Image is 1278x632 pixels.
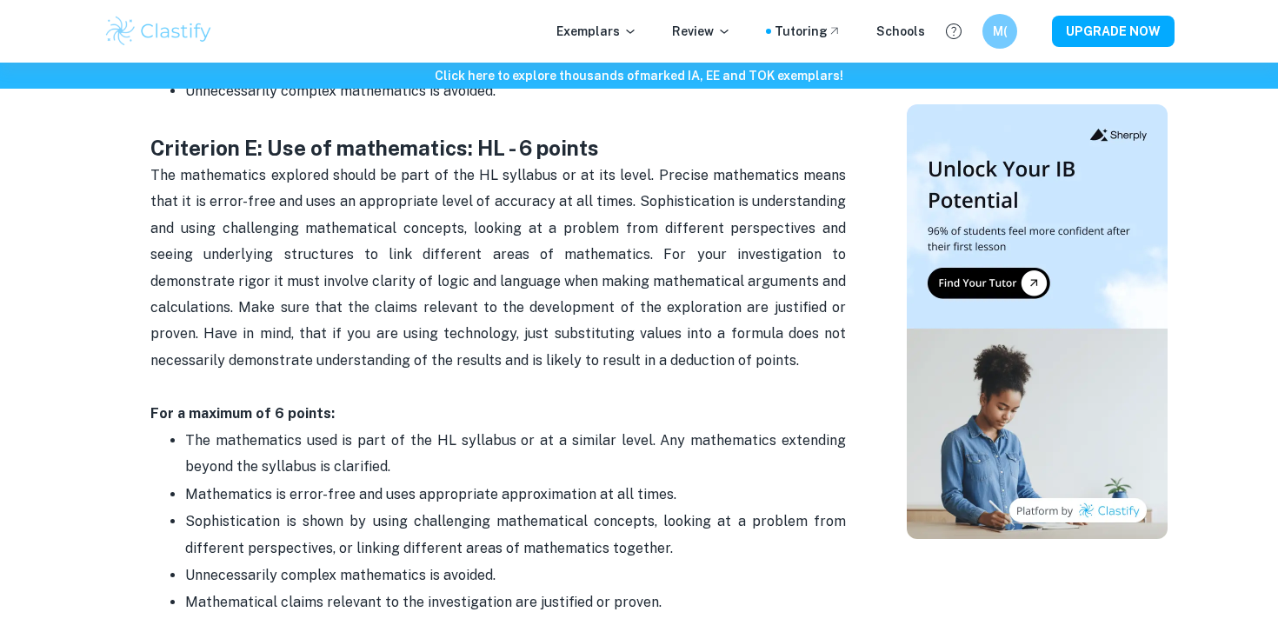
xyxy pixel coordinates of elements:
[150,405,335,422] strong: For a maximum of 6 points:
[185,432,849,475] span: The mathematics used is part of the HL syllabus or at a similar level. Any mathematics extending ...
[3,66,1275,85] h6: Click here to explore thousands of marked IA, EE and TOK exemplars !
[907,104,1168,539] img: Thumbnail
[982,14,1017,49] button: M(
[185,594,662,610] span: Mathematical claims relevant to the investigation are justified or proven.
[556,22,637,41] p: Exemplars
[185,83,496,99] span: Unnecessarily complex mathematics is avoided.
[185,567,496,583] span: Unnecessarily complex mathematics is avoided.
[990,22,1010,41] h6: M(
[939,17,968,46] button: Help and Feedback
[876,22,925,41] a: Schools
[185,513,849,555] span: Sophistication is shown by using challenging mathematical concepts, looking at a problem from dif...
[672,22,731,41] p: Review
[1052,16,1175,47] button: UPGRADE NOW
[103,14,214,49] img: Clastify logo
[775,22,842,41] a: Tutoring
[150,167,849,369] span: The mathematics explored should be part of the HL syllabus or at its level. Precise mathematics m...
[150,136,599,160] strong: Criterion E: Use of mathematics: HL - 6 points
[185,486,676,502] span: Mathematics is error-free and uses appropriate approximation at all times.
